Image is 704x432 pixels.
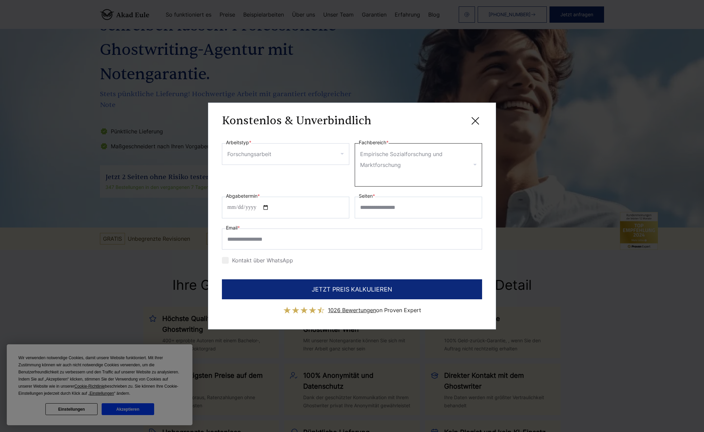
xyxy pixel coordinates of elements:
[328,305,421,316] div: on Proven Expert
[227,149,271,159] div: Forschungsarbeit
[222,279,482,299] button: JETZT PREIS KALKULIEREN
[226,138,251,147] label: Arbeitstyp
[226,224,240,232] label: Email
[222,257,293,264] label: Kontakt über WhatsApp
[359,138,389,147] label: Fachbereich
[360,149,482,170] div: Empirische Sozialforschung und Marktforschung
[359,192,375,200] label: Seiten
[226,192,260,200] label: Abgabetermin
[222,114,371,128] h3: Konstenlos & Unverbindlich
[328,307,376,314] span: 1026 Bewertungen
